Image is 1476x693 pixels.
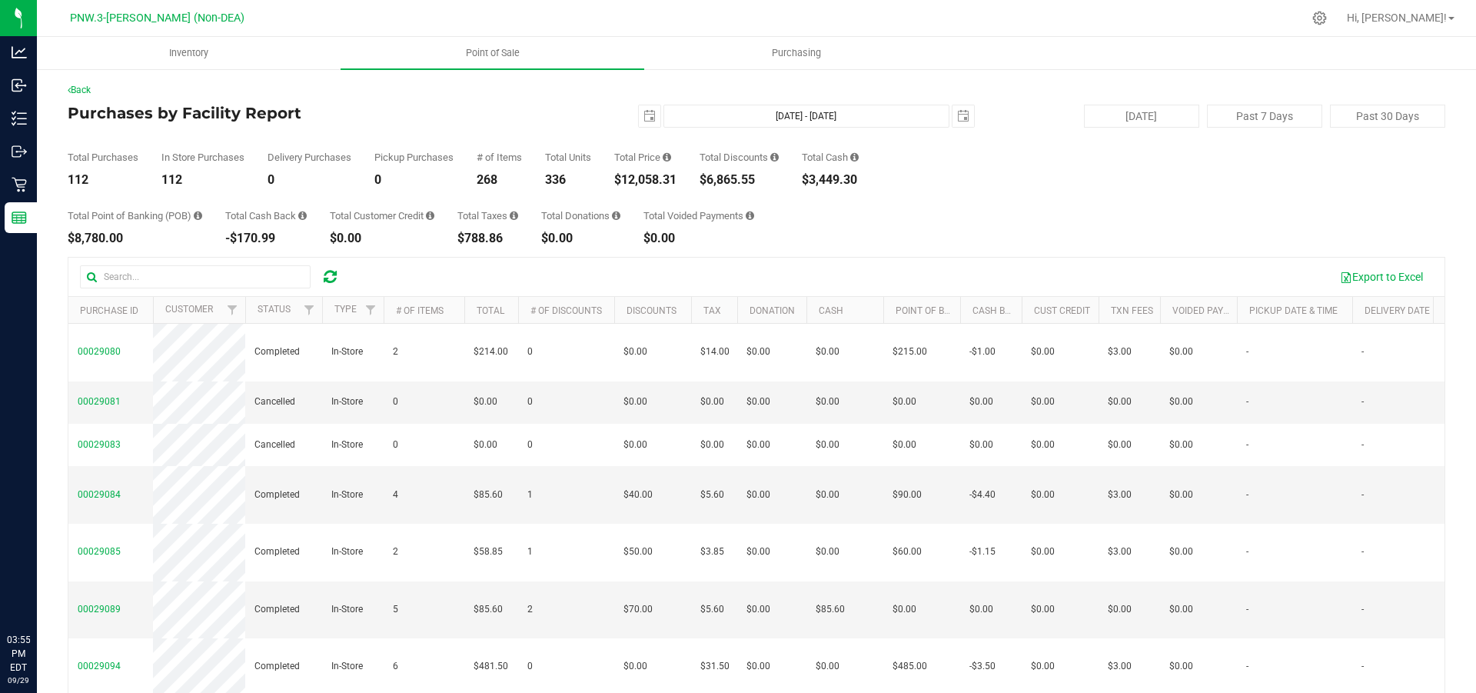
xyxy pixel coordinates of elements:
span: Cancelled [254,395,295,409]
span: $0.00 [1108,438,1132,452]
span: $0.00 [623,659,647,674]
a: Delivery Date [1365,305,1430,316]
a: Total [477,305,504,316]
span: 00029081 [78,396,121,407]
h4: Purchases by Facility Report [68,105,527,122]
span: $0.00 [746,438,770,452]
i: Sum of the successful, non-voided cash payment transactions for all purchases in the date range. ... [850,152,859,162]
span: $0.00 [1108,395,1132,409]
div: Delivery Purchases [268,152,351,162]
iframe: Resource center [15,570,61,616]
span: $0.00 [1169,602,1193,617]
span: $0.00 [746,488,770,502]
div: 336 [545,174,591,186]
div: $8,780.00 [68,232,202,245]
span: $481.50 [474,659,508,674]
span: -$4.40 [969,488,996,502]
span: - [1361,602,1364,617]
span: - [1246,395,1248,409]
a: Voided Payment [1172,305,1248,316]
span: $85.60 [474,488,503,502]
span: $85.60 [816,602,845,617]
span: $0.00 [1169,488,1193,502]
a: Filter [297,297,322,323]
span: $0.00 [816,659,839,674]
span: 0 [527,438,533,452]
a: Filter [358,297,384,323]
span: - [1361,659,1364,674]
span: Inventory [148,46,229,60]
span: In-Store [331,345,363,359]
span: $60.00 [893,545,922,559]
span: 0 [393,438,398,452]
span: select [639,105,660,127]
span: $0.00 [700,438,724,452]
a: Filter [220,297,245,323]
span: $0.00 [1031,659,1055,674]
span: 2 [527,602,533,617]
span: In-Store [331,602,363,617]
span: - [1246,602,1248,617]
span: 00029083 [78,439,121,450]
a: Donation [750,305,795,316]
div: Total Price [614,152,676,162]
span: In-Store [331,488,363,502]
span: $0.00 [816,395,839,409]
span: $3.00 [1108,659,1132,674]
i: Sum of the successful, non-voided payments using account credit for all purchases in the date range. [426,211,434,221]
div: In Store Purchases [161,152,244,162]
a: Txn Fees [1111,305,1153,316]
span: $3.00 [1108,345,1132,359]
span: $0.00 [1031,545,1055,559]
span: $3.00 [1108,488,1132,502]
span: Completed [254,602,300,617]
span: Point of Sale [445,46,540,60]
div: Total Purchases [68,152,138,162]
span: $0.00 [746,395,770,409]
span: 0 [527,345,533,359]
span: In-Store [331,395,363,409]
div: 112 [68,174,138,186]
span: - [1246,345,1248,359]
span: $0.00 [1108,602,1132,617]
span: $215.00 [893,345,927,359]
span: $0.00 [969,395,993,409]
span: Completed [254,545,300,559]
a: Type [334,304,357,315]
span: 0 [527,395,533,409]
span: $0.00 [474,395,497,409]
span: Cancelled [254,438,295,452]
span: $0.00 [816,345,839,359]
span: $0.00 [474,438,497,452]
span: - [1246,488,1248,502]
a: Tax [703,305,721,316]
span: 00029080 [78,346,121,357]
div: Total Donations [541,211,620,221]
div: 268 [477,174,522,186]
div: Total Cash [802,152,859,162]
span: $0.00 [623,345,647,359]
div: $3,449.30 [802,174,859,186]
span: $0.00 [1169,545,1193,559]
span: $58.85 [474,545,503,559]
a: Customer [165,304,213,315]
span: $0.00 [893,438,916,452]
span: 0 [393,395,398,409]
span: $0.00 [1169,438,1193,452]
span: $214.00 [474,345,508,359]
span: 2 [393,545,398,559]
inline-svg: Retail [12,177,27,192]
span: PNW.3-[PERSON_NAME] (Non-DEA) [70,12,244,25]
a: Cash [819,305,843,316]
inline-svg: Inventory [12,111,27,126]
div: Total Voided Payments [643,211,754,221]
span: 0 [527,659,533,674]
div: Total Customer Credit [330,211,434,221]
span: In-Store [331,545,363,559]
span: $0.00 [1031,488,1055,502]
div: Total Taxes [457,211,518,221]
span: $90.00 [893,488,922,502]
span: Completed [254,345,300,359]
a: Inventory [37,37,341,69]
div: $12,058.31 [614,174,676,186]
